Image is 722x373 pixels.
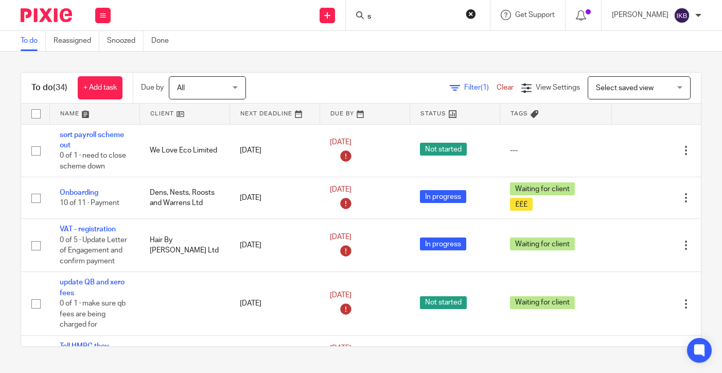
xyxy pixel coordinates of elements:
a: Reassigned [54,31,99,51]
span: 10 of 11 · Payment [60,199,119,207]
td: [DATE] [230,124,320,177]
span: (34) [53,83,67,92]
span: Select saved view [596,84,654,92]
span: Not started [420,296,467,309]
td: Hair By [PERSON_NAME] Ltd [139,219,230,272]
a: VAT - registration [60,226,116,233]
p: [PERSON_NAME] [612,10,668,20]
span: £££ [510,198,533,211]
h1: To do [31,82,67,93]
img: svg%3E [674,7,690,24]
span: [DATE] [330,233,351,241]
span: 0 of 5 · Update Letter of Engagement and confirm payment [60,236,127,265]
a: + Add task [78,76,122,99]
span: All [177,84,185,92]
span: 0 of 1 · need to close scheme down [60,152,126,170]
span: Waiting for client [510,238,575,250]
span: [DATE] [330,292,351,299]
input: Search [366,12,459,22]
span: [DATE] [330,139,351,146]
td: [DATE] [230,177,320,219]
td: Dens, Nests, Roosts and Warrens Ltd [139,177,230,219]
span: [DATE] [330,345,351,352]
span: View Settings [536,84,580,91]
span: In progress [420,238,466,250]
a: update QB and xero fees [60,279,125,296]
span: Tags [510,111,528,116]
span: [DATE] [330,186,351,193]
span: Not started [420,143,467,156]
button: Clear [466,9,476,19]
span: 0 of 1 · make sure qb fees are being charged for [60,300,126,328]
span: Get Support [515,11,555,19]
span: (1) [481,84,489,91]
a: Done [151,31,177,51]
div: --- [510,145,601,156]
a: To do [21,31,46,51]
a: Snoozed [107,31,144,51]
td: [DATE] [230,272,320,335]
span: Waiting for client [510,182,575,195]
span: Filter [464,84,497,91]
img: Pixie [21,8,72,22]
td: We Love Eco Limited [139,124,230,177]
span: Waiting for client [510,296,575,309]
p: Due by [141,82,164,93]
a: sort payroll scheme out [60,131,124,149]
span: In progress [420,190,466,203]
td: [DATE] [230,219,320,272]
a: Tell HMRC they dormant [60,343,109,360]
a: Clear [497,84,514,91]
a: Onboarding [60,189,98,196]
